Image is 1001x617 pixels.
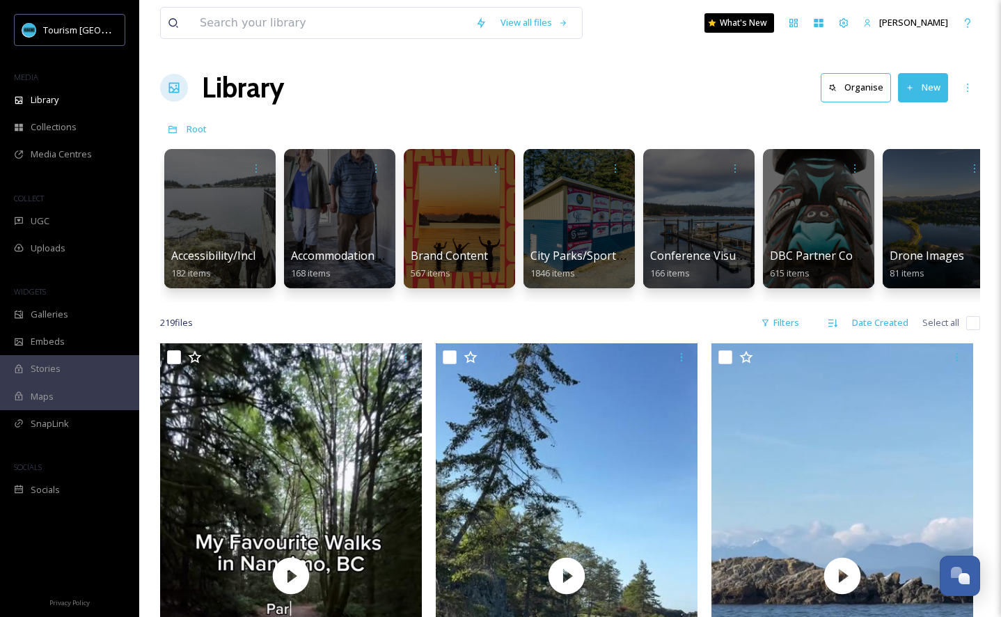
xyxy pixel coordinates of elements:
[821,73,891,102] button: Organise
[922,316,959,329] span: Select all
[650,267,690,279] span: 166 items
[187,120,207,137] a: Root
[31,214,49,228] span: UGC
[31,93,58,107] span: Library
[202,67,284,109] a: Library
[650,249,750,279] a: Conference Visuals166 items
[22,23,36,37] img: tourism_nanaimo_logo.jpeg
[530,267,575,279] span: 1846 items
[411,249,488,279] a: Brand Content567 items
[530,248,657,263] span: City Parks/Sport Images
[754,309,806,336] div: Filters
[704,13,774,33] a: What's New
[291,248,414,263] span: Accommodations by Biz
[856,9,955,36] a: [PERSON_NAME]
[31,390,54,403] span: Maps
[43,23,168,36] span: Tourism [GEOGRAPHIC_DATA]
[411,267,450,279] span: 567 items
[31,120,77,134] span: Collections
[770,267,810,279] span: 615 items
[845,309,915,336] div: Date Created
[650,248,750,263] span: Conference Visuals
[821,73,898,102] a: Organise
[890,267,924,279] span: 81 items
[890,249,964,279] a: Drone Images81 items
[14,286,46,297] span: WIDGETS
[770,248,886,263] span: DBC Partner Contrent
[31,308,68,321] span: Galleries
[171,249,289,279] a: Accessibility/Inclusivity182 items
[14,72,38,82] span: MEDIA
[879,16,948,29] span: [PERSON_NAME]
[193,8,468,38] input: Search your library
[160,316,193,329] span: 219 file s
[187,123,207,135] span: Root
[171,248,289,263] span: Accessibility/Inclusivity
[890,248,964,263] span: Drone Images
[291,267,331,279] span: 168 items
[411,248,488,263] span: Brand Content
[49,593,90,610] a: Privacy Policy
[940,556,980,596] button: Open Chat
[31,148,92,161] span: Media Centres
[770,249,886,279] a: DBC Partner Contrent615 items
[530,249,657,279] a: City Parks/Sport Images1846 items
[31,483,60,497] span: Socials
[14,193,44,203] span: COLLECT
[291,249,414,279] a: Accommodations by Biz168 items
[898,73,948,102] button: New
[31,362,61,375] span: Stories
[171,267,211,279] span: 182 items
[494,9,575,36] a: View all files
[49,598,90,607] span: Privacy Policy
[31,242,65,255] span: Uploads
[31,417,69,430] span: SnapLink
[14,462,42,472] span: SOCIALS
[31,335,65,348] span: Embeds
